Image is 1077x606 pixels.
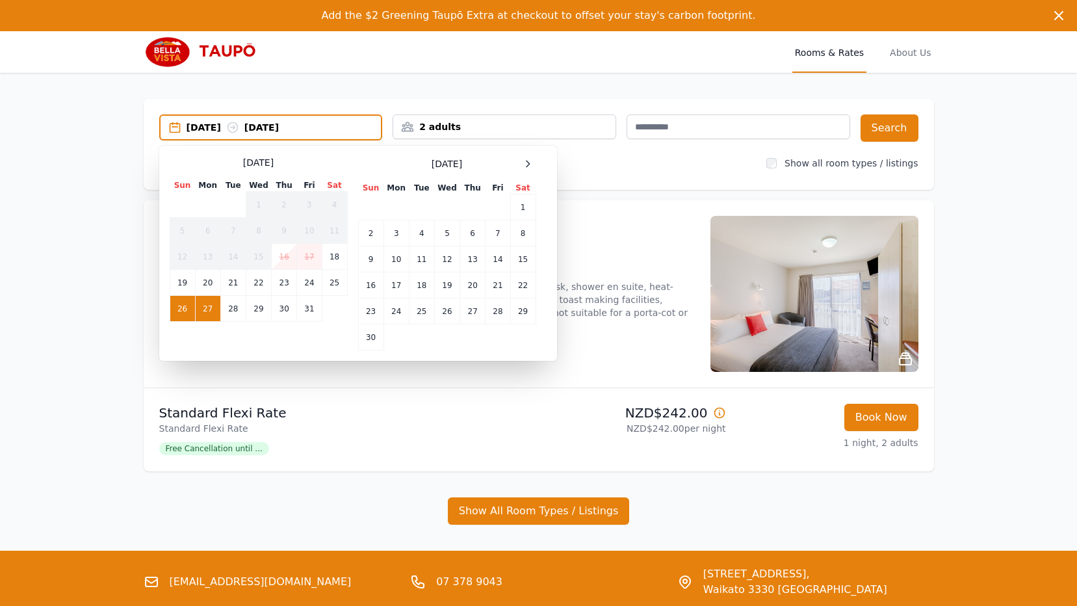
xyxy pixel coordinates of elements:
[321,9,755,21] span: Add the $2 Greening Taupō Extra at checkout to offset your stay's carbon footprint.
[510,220,536,246] td: 8
[358,272,383,298] td: 16
[383,272,409,298] td: 17
[159,422,534,435] p: Standard Flexi Rate
[297,270,322,296] td: 24
[460,220,486,246] td: 6
[887,31,933,73] a: About Us
[195,296,220,322] td: 27
[703,582,887,598] span: Waikato 3330 [GEOGRAPHIC_DATA]
[220,244,246,270] td: 14
[358,298,383,324] td: 23
[220,296,246,322] td: 28
[297,244,322,270] td: 17
[434,182,460,194] th: Wed
[383,298,409,324] td: 24
[510,298,536,324] td: 29
[322,192,347,218] td: 4
[297,179,322,192] th: Fri
[159,404,534,422] p: Standard Flexi Rate
[544,422,726,435] p: NZD$242.00 per night
[195,218,220,244] td: 6
[195,244,220,270] td: 13
[703,566,887,582] span: [STREET_ADDRESS],
[159,442,269,455] span: Free Cancellation until ...
[272,270,297,296] td: 23
[510,272,536,298] td: 22
[144,36,269,68] img: Bella Vista Taupo
[272,179,297,192] th: Thu
[272,192,297,218] td: 2
[246,179,271,192] th: Wed
[486,220,510,246] td: 7
[272,296,297,322] td: 30
[409,182,434,194] th: Tue
[272,244,297,270] td: 16
[792,31,866,73] a: Rooms & Rates
[409,220,434,246] td: 4
[544,404,726,422] p: NZD$242.00
[243,156,274,169] span: [DATE]
[246,244,271,270] td: 15
[358,246,383,272] td: 9
[785,158,918,168] label: Show all room types / listings
[170,218,195,244] td: 5
[195,179,220,192] th: Mon
[510,182,536,194] th: Sat
[448,497,630,525] button: Show All Room Types / Listings
[409,246,434,272] td: 11
[322,270,347,296] td: 25
[170,244,195,270] td: 12
[486,272,510,298] td: 21
[297,296,322,322] td: 31
[322,218,347,244] td: 11
[434,246,460,272] td: 12
[358,324,383,350] td: 30
[358,220,383,246] td: 2
[409,272,434,298] td: 18
[434,298,460,324] td: 26
[170,574,352,590] a: [EMAIL_ADDRESS][DOMAIN_NAME]
[486,182,510,194] th: Fri
[246,218,271,244] td: 8
[486,246,510,272] td: 14
[460,298,486,324] td: 27
[195,270,220,296] td: 20
[220,270,246,296] td: 21
[322,244,347,270] td: 18
[170,270,195,296] td: 19
[510,246,536,272] td: 15
[736,436,918,449] p: 1 night, 2 adults
[434,220,460,246] td: 5
[393,120,616,133] div: 2 adults
[460,182,486,194] th: Thu
[409,298,434,324] td: 25
[246,270,271,296] td: 22
[220,218,246,244] td: 7
[383,182,409,194] th: Mon
[432,157,462,170] span: [DATE]
[297,218,322,244] td: 10
[358,182,383,194] th: Sun
[272,218,297,244] td: 9
[246,192,271,218] td: 1
[510,194,536,220] td: 1
[486,298,510,324] td: 28
[861,114,918,142] button: Search
[844,404,918,431] button: Book Now
[434,272,460,298] td: 19
[460,246,486,272] td: 13
[246,296,271,322] td: 29
[170,296,195,322] td: 26
[436,574,502,590] a: 07 378 9043
[220,179,246,192] th: Tue
[383,246,409,272] td: 10
[322,179,347,192] th: Sat
[460,272,486,298] td: 20
[383,220,409,246] td: 3
[297,192,322,218] td: 3
[170,179,195,192] th: Sun
[187,121,382,134] div: [DATE] [DATE]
